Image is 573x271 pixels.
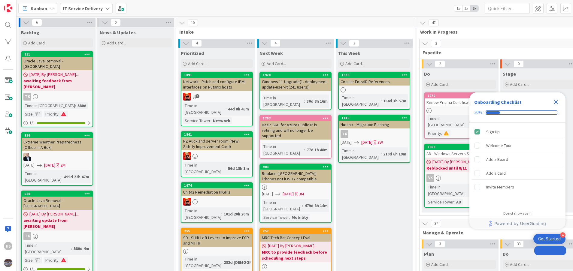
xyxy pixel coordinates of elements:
div: Time in [GEOGRAPHIC_DATA] [262,143,304,156]
span: News & Updates [100,29,136,35]
span: [DATE] By [PERSON_NAME]... [29,211,79,217]
span: Powered by UserGuiding [494,220,546,227]
div: 836 [22,133,92,138]
span: 2x [462,5,470,11]
a: 1535Circular EntraID ReferencesTime in [GEOGRAPHIC_DATA]:164d 3h 57m [338,72,410,110]
div: 164d 3h 57m [382,98,408,104]
a: 1891Network - Patch and configure IPMI interfaces on Nutanix hostsVNTime in [GEOGRAPHIC_DATA]:44d... [181,72,253,126]
div: 20% [474,110,482,115]
div: Size [23,257,33,263]
a: 1440Nutanix - Migration PlanningTK[DATE][DATE]3WTime in [GEOGRAPHIC_DATA]:210d 6h 19m [338,115,410,163]
span: 33 [514,240,524,248]
div: NZ Auckland server room (New Safety Improvement Card) [181,137,252,150]
div: Onboarding Checklist [474,98,522,106]
div: 1440 [339,115,410,121]
div: 1891 [181,72,252,78]
div: 580d [76,102,88,109]
div: 631Oracle Java Removal - [GEOGRAPHIC_DATA] [22,52,92,70]
div: 210d 6h 19m [382,151,408,157]
div: Sign Up is complete. [472,125,563,138]
div: MRC Tech Bar Concept Eval [260,234,331,242]
span: 10 [188,19,198,26]
div: 1763 [260,116,331,121]
div: 44d 8h 45m [226,106,250,112]
div: Invite Members [486,183,514,191]
span: Add Card... [345,61,365,66]
div: Size [23,111,33,117]
div: 836Extreme Weather Preparedness (Office In A Box) [22,133,92,151]
span: [DATE] By [PERSON_NAME]... [268,243,317,249]
div: 1841 [181,132,252,137]
span: Intake [179,29,407,35]
div: 1841 [184,132,252,137]
span: Do [503,251,509,257]
a: 1841NZ Auckland server room (New Safety Improvement Card)VNTime in [GEOGRAPHIC_DATA]:56d 18h 1m [181,131,253,177]
span: 3 [431,40,441,47]
div: Add a Card is incomplete. [472,167,563,180]
div: 30d 8h 16m [305,98,329,104]
span: : [221,211,222,217]
div: Time in [GEOGRAPHIC_DATA] [341,94,381,107]
div: 1535 [339,72,410,78]
div: Nutanix - Migration Planning [339,121,410,128]
span: [DATE] By [PERSON_NAME]... [29,71,79,78]
span: Add Card... [510,82,529,87]
div: 1763 [263,116,331,120]
b: awaiting update from [PERSON_NAME] [23,217,91,229]
span: : [33,111,34,117]
div: Time in [GEOGRAPHIC_DATA] [183,162,226,175]
div: Add a Card [486,170,506,177]
div: 77d 1h 48m [305,146,329,153]
div: TK [22,232,92,240]
div: 257 [260,228,331,234]
div: 1891 [184,73,252,77]
span: Next Week [259,50,283,56]
span: Add Card... [431,82,450,87]
div: TK [23,93,31,101]
div: Priority [44,257,59,263]
div: 903Replace ([GEOGRAPHIC_DATA]) iPhones not iOS 17 compatible [260,164,331,183]
span: Add Card... [188,61,207,66]
div: Network [211,117,232,124]
div: Get Started [538,236,561,242]
span: 1x [454,5,462,11]
div: 1970 [425,93,496,98]
b: Reblocked until 8/11 [426,165,494,171]
span: [DATE] [44,162,55,168]
div: Time in [GEOGRAPHIC_DATA] [183,256,221,269]
div: Windows 11 Upgrade(1. deployment-update-user-it (241 users)) [260,78,331,91]
div: Time in [GEOGRAPHIC_DATA] [23,102,75,109]
div: 1869AD - Windows Servers SMB1 disable [425,144,496,158]
div: 1928Windows 11 Upgrade(1. deployment-update-user-it (241 users)) [260,72,331,91]
div: 2M [60,162,65,168]
span: : [304,98,305,104]
div: Time in [GEOGRAPHIC_DATA] [262,95,304,108]
a: 903Replace ([GEOGRAPHIC_DATA]) iPhones not iOS 17 compatible[DATE][DATE]3MTime in [GEOGRAPHIC_DAT... [259,164,332,223]
div: 255SD - SHift Left Levers to Improve FCR and MTTR [181,228,252,247]
span: 4 [270,40,280,47]
span: : [304,146,305,153]
div: 631 [22,52,92,57]
span: : [33,257,34,263]
div: 101d 20h 20m [222,211,250,217]
span: Backlog [21,29,39,35]
span: [DATE] [23,162,35,168]
span: Prioritized [181,50,204,56]
img: VN [183,198,191,206]
span: 3x [470,5,478,11]
div: Extreme Weather Preparedness (Office In A Box) [22,138,92,151]
b: IT Service Delivery [63,5,103,11]
div: 630Oracle Java Removal - [GEOGRAPHIC_DATA] [22,191,92,210]
div: 4 [560,232,565,238]
div: Checklist progress: 20% [474,110,561,115]
div: Service Tower [262,214,289,221]
div: Oracle Java Removal - [GEOGRAPHIC_DATA] [22,197,92,210]
img: avatar [4,259,12,267]
div: Priority [426,130,441,137]
div: 255 [181,228,252,234]
div: 1928 [260,72,331,78]
img: Visit kanbanzone.com [4,4,12,12]
span: 47 [429,19,439,26]
div: 1841NZ Auckland server room (New Safety Improvement Card) [181,132,252,150]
